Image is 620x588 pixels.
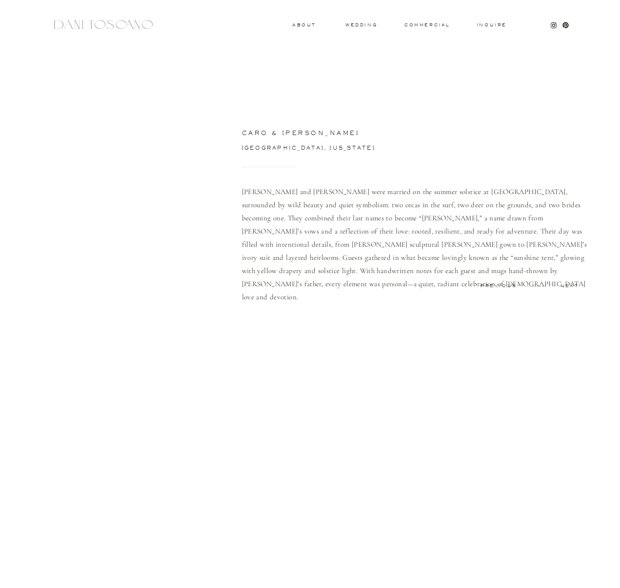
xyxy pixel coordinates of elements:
[476,23,507,28] a: Inquire
[475,284,523,288] a: previous
[242,130,545,139] h3: caro & [PERSON_NAME]
[292,23,314,26] a: About
[345,23,377,26] a: wedding
[545,284,594,288] a: next
[242,185,594,288] p: [PERSON_NAME] and [PERSON_NAME] were married on the summer solstice at [GEOGRAPHIC_DATA], surroun...
[404,23,449,27] a: commercial
[242,145,436,154] a: [GEOGRAPHIC_DATA], [US_STATE]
